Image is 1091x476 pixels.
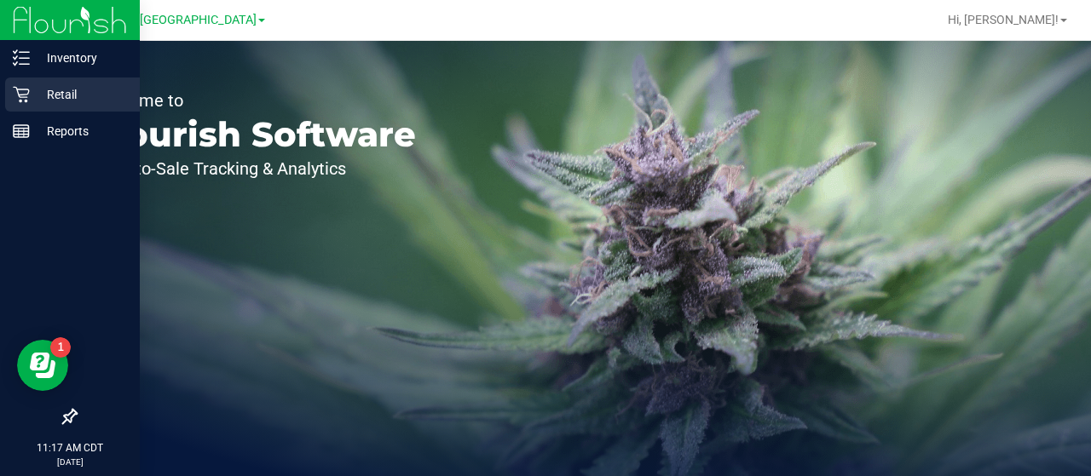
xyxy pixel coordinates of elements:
[30,84,132,105] p: Retail
[17,340,68,391] iframe: Resource center
[92,160,416,177] p: Seed-to-Sale Tracking & Analytics
[92,118,416,152] p: Flourish Software
[50,337,71,358] iframe: Resource center unread badge
[30,48,132,68] p: Inventory
[30,121,132,141] p: Reports
[8,440,132,456] p: 11:17 AM CDT
[13,123,30,140] inline-svg: Reports
[92,92,416,109] p: Welcome to
[83,13,257,27] span: TX Austin [GEOGRAPHIC_DATA]
[13,86,30,103] inline-svg: Retail
[948,13,1059,26] span: Hi, [PERSON_NAME]!
[13,49,30,66] inline-svg: Inventory
[8,456,132,468] p: [DATE]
